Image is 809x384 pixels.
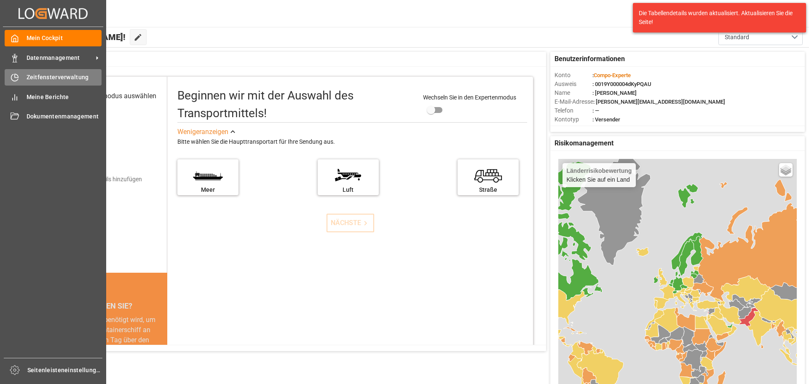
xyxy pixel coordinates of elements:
font: Mein Cockpit [27,35,63,41]
font: Seitenleisteneinstellungen [27,367,103,373]
a: Mein Cockpit [5,30,102,46]
font: Standard [725,34,749,40]
font: Benutzerinformationen [555,55,625,63]
font: WUSSTEN SIE? [80,301,132,310]
font: Ausweis [555,81,576,87]
a: Meine Berichte [5,89,102,105]
font: Beginnen wir mit der Auswahl des Transportmittels! [177,89,354,120]
font: Transportmodus auswählen [73,92,156,100]
font: Kontotyp [555,116,579,123]
font: Name [555,89,570,96]
font: : [PERSON_NAME] [592,90,637,96]
font: anzeigen [201,128,228,136]
font: NÄCHSTE [331,219,361,227]
font: Compo-Experte [594,72,631,78]
font: Datenmanagement [27,54,80,61]
div: Beginnen wir mit der Auswahl des Transportmittels! [177,87,415,122]
a: Zeitfensterverwaltung [5,69,102,86]
font: : [PERSON_NAME][EMAIL_ADDRESS][DOMAIN_NAME] [593,99,725,105]
button: Menü öffnen [718,29,803,45]
font: Konto [555,72,571,78]
a: Dokumentenmanagement [5,108,102,125]
font: Zeitfensterverwaltung [27,74,89,81]
font: Meer [201,186,215,193]
font: Versanddetails hinzufügen [72,176,142,183]
font: Straße [479,186,497,193]
font: Wechseln Sie in den Expertenmodus [423,94,516,101]
font: Telefon [555,107,573,114]
font: Länderrisikobewertung [567,167,632,174]
font: Dokumentenmanagement [27,113,99,120]
font: E-Mail-Adresse [555,98,593,105]
font: : Versender [592,116,620,123]
font: : — [592,107,599,114]
font: Bitte wählen Sie die Haupttransportart für Ihre Sendung aus. [177,138,335,145]
font: Luft [343,186,354,193]
font: Hallo [PERSON_NAME]! [35,32,126,42]
font: : 0019Y000004dKyPQAU [592,81,651,87]
font: Meine Berichte [27,94,69,100]
font: Weniger [177,128,201,136]
a: Ebenen [779,163,793,177]
font: : [592,72,594,78]
font: Klicken Sie auf ein Land [567,176,630,183]
font: Die Tabellendetails wurden aktualisiert. Aktualisieren Sie die Seite! [639,10,793,25]
font: Risikomanagement [555,139,613,147]
button: NÄCHSTE [327,214,374,232]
